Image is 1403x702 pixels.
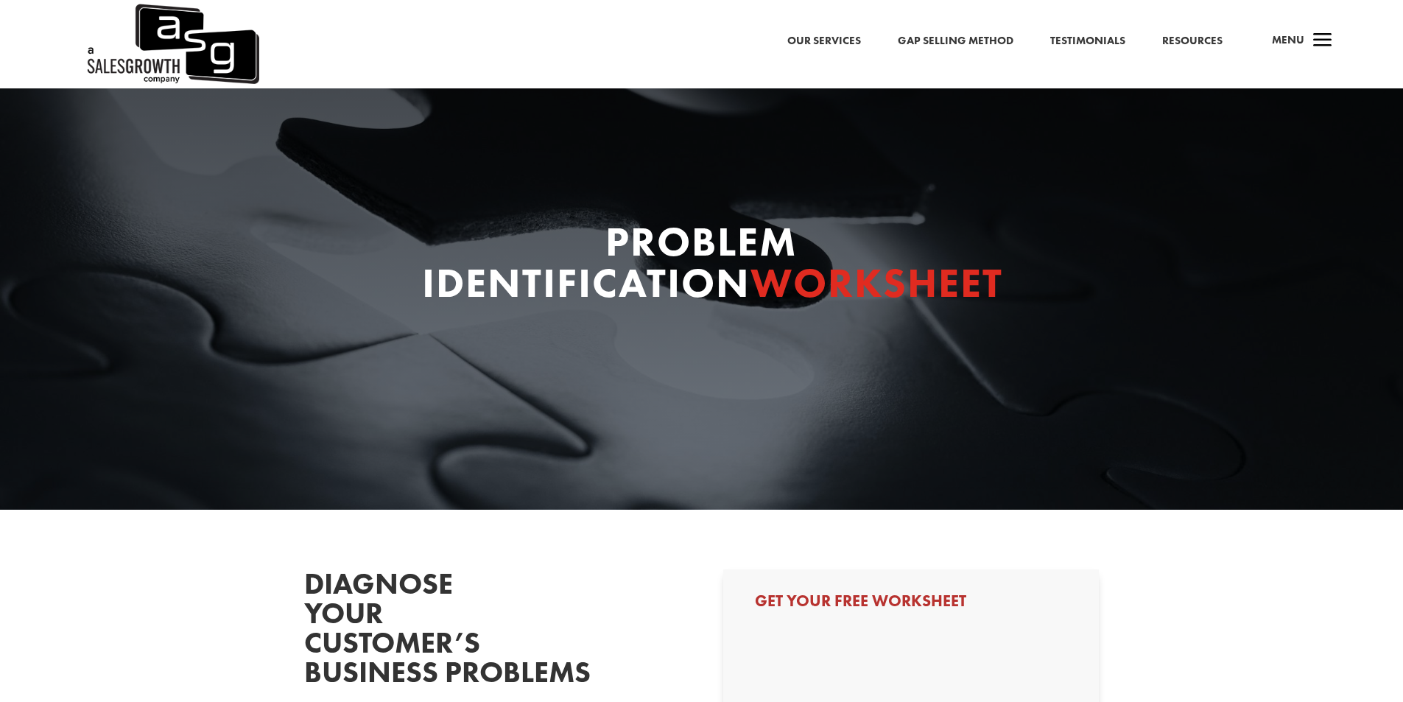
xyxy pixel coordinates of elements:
span: a [1308,27,1337,56]
a: Resources [1162,32,1223,51]
span: Worksheet [750,256,1003,309]
h3: Get Your Free Worksheet [755,593,1067,617]
a: Our Services [787,32,861,51]
a: Testimonials [1050,32,1125,51]
h2: Diagnose your customer’s business problems [304,569,525,695]
span: Menu [1272,32,1304,47]
h1: Problem Identification [422,221,982,311]
a: Gap Selling Method [898,32,1013,51]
